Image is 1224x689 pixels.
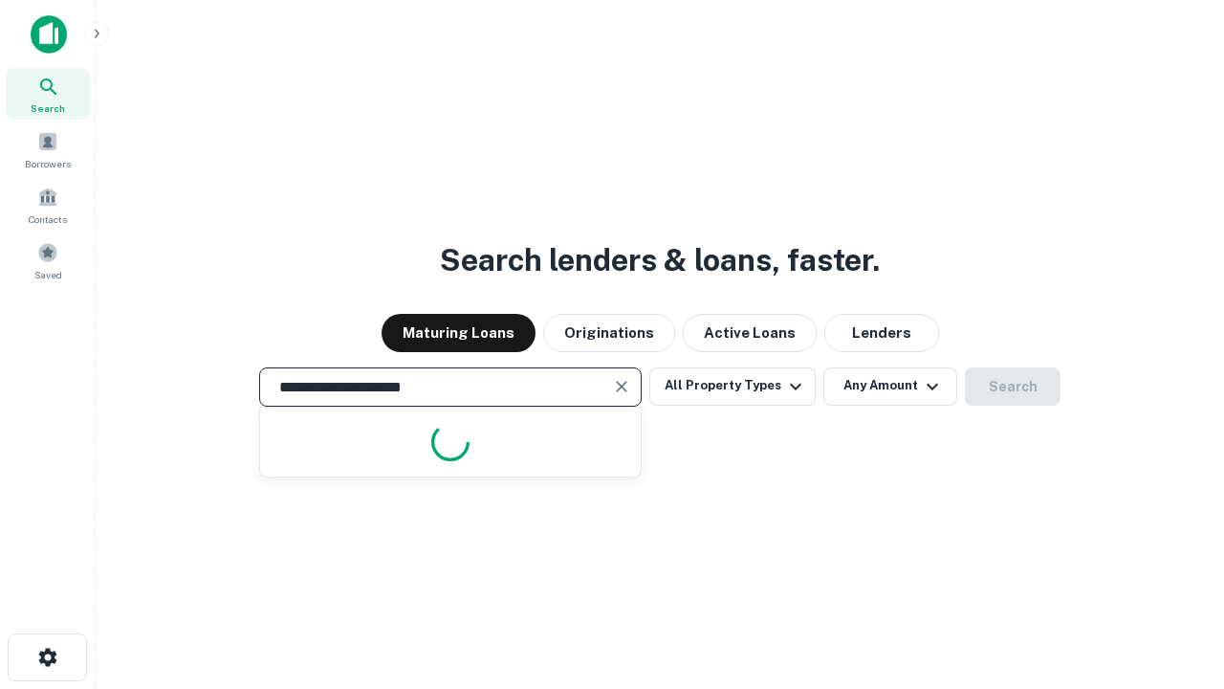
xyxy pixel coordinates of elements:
[6,68,90,120] a: Search
[34,267,62,282] span: Saved
[6,123,90,175] a: Borrowers
[6,234,90,286] a: Saved
[31,100,65,116] span: Search
[25,156,71,171] span: Borrowers
[823,367,957,406] button: Any Amount
[683,314,817,352] button: Active Loans
[29,211,67,227] span: Contacts
[608,373,635,400] button: Clear
[1128,536,1224,628] iframe: Chat Widget
[6,179,90,231] a: Contacts
[824,314,939,352] button: Lenders
[31,15,67,54] img: capitalize-icon.png
[649,367,816,406] button: All Property Types
[543,314,675,352] button: Originations
[382,314,535,352] button: Maturing Loans
[440,237,880,283] h3: Search lenders & loans, faster.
